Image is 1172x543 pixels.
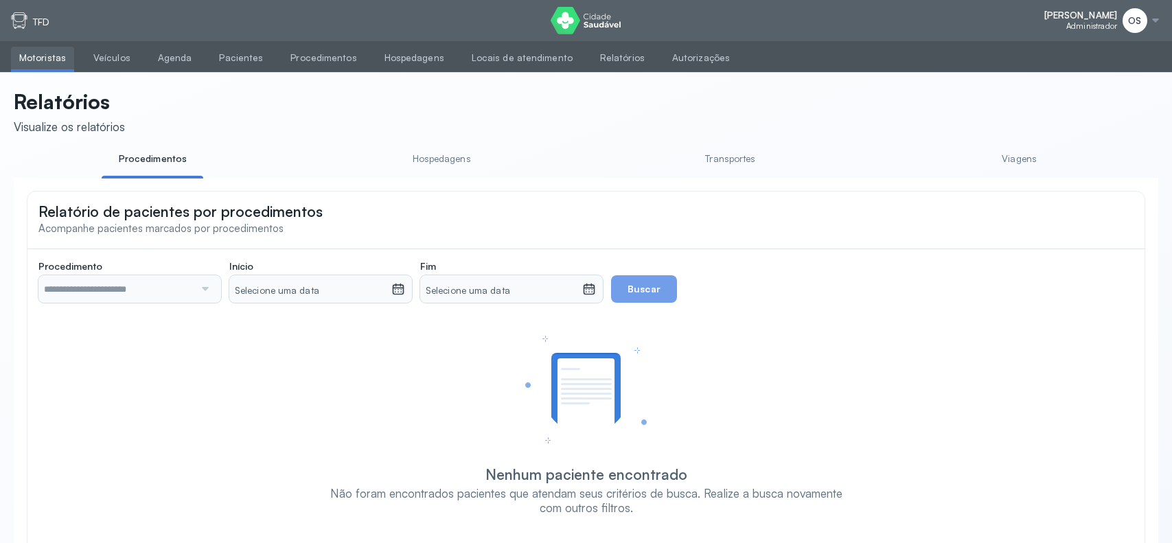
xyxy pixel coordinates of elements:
span: Procedimento [38,260,102,273]
span: [PERSON_NAME] [1044,10,1117,21]
a: Motoristas [11,47,74,69]
span: Fim [420,260,436,273]
a: Pacientes [211,47,271,69]
p: Relatórios [14,89,125,114]
span: Administrador [1066,21,1117,31]
img: Ilustração de uma lista vazia indicando que não foram encontrados pacientes. [525,336,647,443]
small: Selecione uma data [235,284,386,298]
span: Acompanhe pacientes marcados por procedimentos [38,222,284,235]
a: Transportes [680,148,781,170]
a: Veículos [85,47,139,69]
a: Viagens [969,148,1070,170]
span: Início [229,260,253,273]
div: Nenhum paciente encontrado [485,465,687,483]
img: tfd.svg [11,12,27,29]
a: Agenda [150,47,200,69]
a: Relatórios [592,47,653,69]
a: Locais de atendimento [463,47,581,69]
a: Procedimentos [102,148,203,170]
a: Procedimentos [282,47,365,69]
a: Hospedagens [376,47,452,69]
div: Não foram encontrados pacientes que atendam seus critérios de busca. Realize a busca novamente co... [319,486,853,516]
p: TFD [33,16,49,28]
span: OS [1128,15,1141,27]
a: Autorizações [664,47,738,69]
div: Visualize os relatórios [14,119,125,134]
a: Hospedagens [391,148,492,170]
small: Selecione uma data [426,284,577,298]
img: logo do Cidade Saudável [551,7,621,34]
button: Buscar [611,275,677,303]
span: Relatório de pacientes por procedimentos [38,203,323,220]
